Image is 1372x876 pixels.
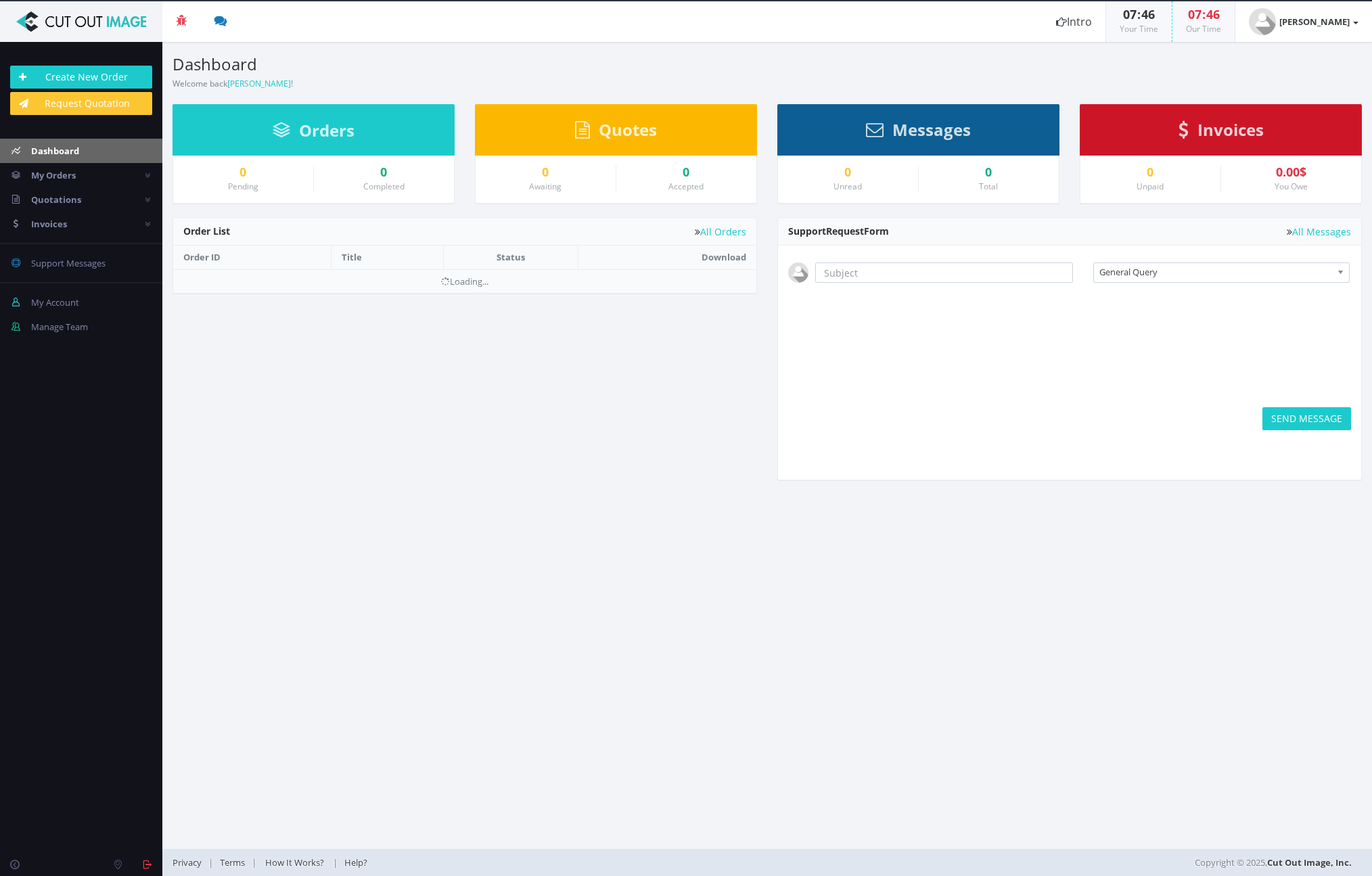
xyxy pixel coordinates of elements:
button: SEND MESSAGE [1262,407,1351,430]
small: Total [979,181,998,192]
span: 07 [1188,6,1202,22]
th: Order ID [173,246,331,269]
a: Quotes [575,126,657,139]
small: Your Time [1120,23,1158,34]
small: Unpaid [1137,181,1164,192]
a: Orders [273,127,355,139]
span: Order List [183,225,230,237]
span: 46 [1206,6,1220,22]
span: Request [826,225,864,237]
span: My Orders [31,169,76,181]
th: Title [331,246,443,269]
a: 0 [324,166,444,179]
small: You Owe [1275,181,1308,192]
th: Download [578,246,756,269]
small: Pending [228,181,258,192]
span: Support Messages [31,257,106,269]
span: Dashboard [31,145,79,157]
a: 0 [486,166,605,179]
a: Messages [866,126,971,139]
a: All Orders [695,227,746,237]
div: | | | [173,849,965,876]
img: Cut Out Image [10,11,152,32]
span: My Account [31,296,79,308]
a: Create New Order [10,66,152,89]
img: user_default.jpg [788,262,808,283]
a: How It Works? [256,856,333,869]
span: Invoices [31,218,67,230]
span: Messages [892,118,971,141]
th: Status [444,246,578,269]
span: General Query [1099,263,1331,281]
small: Welcome back ! [173,78,293,89]
div: 0 [929,166,1049,179]
a: 0 [788,166,908,179]
strong: [PERSON_NAME] [1279,16,1350,28]
a: [PERSON_NAME] [227,78,291,89]
a: 0 [1091,166,1210,179]
a: 0 [626,166,747,179]
a: Help? [338,856,374,869]
a: Request Quotation [10,92,152,115]
span: : [1202,6,1206,22]
a: Terms [213,856,252,869]
a: 0 [183,166,303,179]
span: How It Works? [265,856,324,869]
small: Our Time [1186,23,1221,34]
div: 0.00$ [1231,166,1352,179]
td: Loading... [173,269,756,293]
span: Quotes [599,118,657,141]
a: Privacy [173,856,208,869]
a: Cut Out Image, Inc. [1267,856,1352,869]
input: Subject [815,262,1073,283]
small: Completed [363,181,405,192]
img: user_default.jpg [1249,8,1276,35]
a: [PERSON_NAME] [1235,1,1372,42]
span: Support Form [788,225,889,237]
span: Copyright © 2025, [1195,856,1352,869]
span: Orders [299,119,355,141]
a: Invoices [1179,126,1264,139]
small: Unread [833,181,862,192]
span: 07 [1123,6,1137,22]
span: Quotations [31,193,81,206]
small: Accepted [668,181,704,192]
a: All Messages [1287,227,1351,237]
small: Awaiting [529,181,562,192]
span: 46 [1141,6,1155,22]
span: : [1137,6,1141,22]
h3: Dashboard [173,55,757,73]
a: Intro [1043,1,1105,42]
span: Invoices [1197,118,1264,141]
span: Manage Team [31,321,88,333]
